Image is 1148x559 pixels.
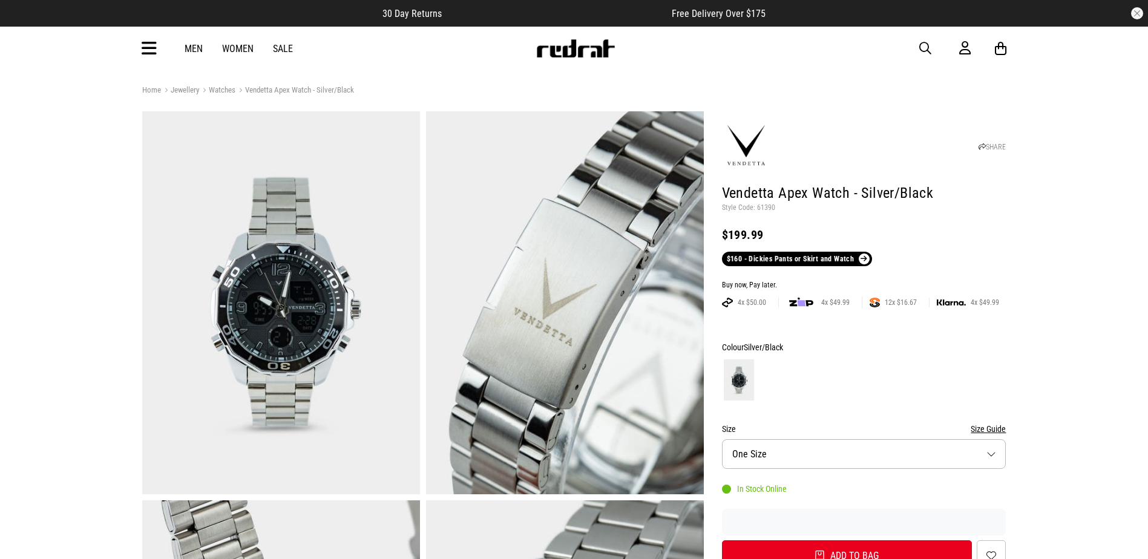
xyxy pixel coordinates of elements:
[816,298,854,307] span: 4x $49.99
[732,448,767,460] span: One Size
[672,8,766,19] span: Free Delivery Over $175
[142,85,161,94] a: Home
[273,43,293,54] a: Sale
[185,43,203,54] a: Men
[979,143,1006,151] a: SHARE
[722,184,1006,203] h1: Vendetta Apex Watch - Silver/Black
[722,227,1006,242] div: $199.99
[722,516,1006,528] iframe: Customer reviews powered by Trustpilot
[880,298,922,307] span: 12x $16.67
[382,8,442,19] span: 30 Day Returns
[722,422,1006,436] div: Size
[733,298,771,307] span: 4x $50.00
[142,111,420,494] img: Vendetta Apex Watch - Silver/black in Silver
[722,340,1006,355] div: Colour
[722,281,1006,290] div: Buy now, Pay later.
[235,85,354,97] a: Vendetta Apex Watch - Silver/Black
[222,43,254,54] a: Women
[722,252,872,266] a: $160 - Dickies Pants or Skirt and Watch
[789,296,813,309] img: zip
[199,85,235,97] a: Watches
[722,298,733,307] img: AFTERPAY
[722,484,787,494] div: In Stock Online
[161,85,199,97] a: Jewellery
[937,299,966,306] img: KLARNA
[722,203,1006,213] p: Style Code: 61390
[466,7,648,19] iframe: Customer reviews powered by Trustpilot
[722,122,770,170] img: Vendetta
[426,111,704,494] img: Vendetta Apex Watch - Silver/black in Silver
[744,342,783,352] span: Silver/Black
[536,39,615,57] img: Redrat logo
[722,439,1006,469] button: One Size
[870,298,880,307] img: SPLITPAY
[966,298,1004,307] span: 4x $49.99
[971,422,1006,436] button: Size Guide
[724,359,754,400] img: Silver/Black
